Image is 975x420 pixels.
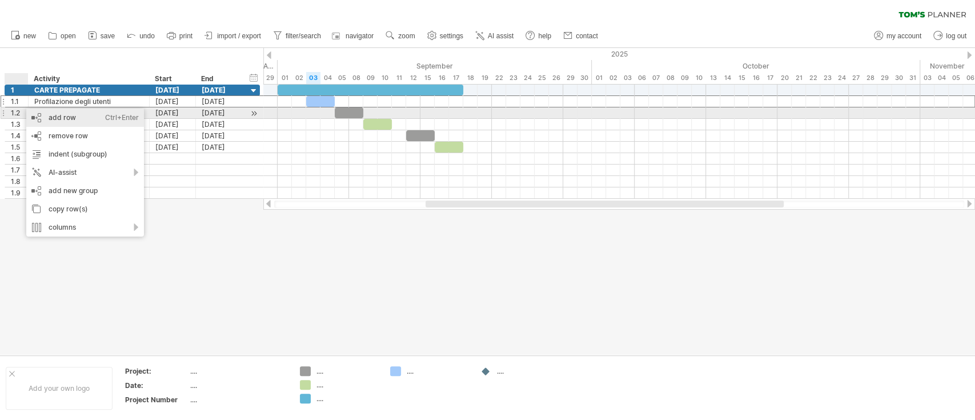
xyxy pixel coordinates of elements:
span: remove row [49,131,88,140]
div: Friday, 17 October 2025 [763,72,777,84]
div: Tuesday, 28 October 2025 [863,72,877,84]
span: AI assist [488,32,513,40]
div: copy row(s) [26,200,144,218]
div: Monday, 27 October 2025 [849,72,863,84]
div: September 2025 [278,60,592,72]
div: Wednesday, 1 October 2025 [592,72,606,84]
span: contact [576,32,598,40]
a: filter/search [270,29,324,43]
div: Project: [125,366,188,376]
div: Monday, 15 September 2025 [420,72,435,84]
div: [DATE] [150,119,196,130]
a: my account [871,29,925,43]
a: open [45,29,79,43]
div: .... [407,366,469,376]
div: 1.5 [11,142,28,153]
div: Wednesday, 5 November 2025 [949,72,963,84]
div: Wednesday, 8 October 2025 [663,72,677,84]
a: import / export [202,29,264,43]
div: 1.2 [11,107,28,118]
a: print [164,29,196,43]
div: .... [497,366,559,376]
span: zoom [398,32,415,40]
div: Tuesday, 30 September 2025 [577,72,592,84]
a: help [523,29,555,43]
div: End [201,73,235,85]
a: zoom [383,29,418,43]
div: 1.7 [11,165,28,175]
div: columns [26,218,144,237]
span: print [179,32,192,40]
div: [DATE] [150,142,196,153]
div: Wednesday, 24 September 2025 [520,72,535,84]
div: scroll to activity [248,107,259,119]
div: Thursday, 30 October 2025 [892,72,906,84]
div: Friday, 12 September 2025 [406,72,420,84]
div: Wednesday, 15 October 2025 [735,72,749,84]
span: log out [946,32,966,40]
div: [DATE] [196,142,242,153]
div: Start [155,73,189,85]
div: Monday, 13 October 2025 [706,72,720,84]
div: Profilazione degli utenti [34,96,143,107]
div: [DATE] [150,85,196,95]
a: navigator [330,29,377,43]
div: .... [316,380,379,390]
div: [DATE] [196,119,242,130]
div: Tuesday, 4 November 2025 [934,72,949,84]
div: Home [34,107,143,118]
div: Monday, 8 September 2025 [349,72,363,84]
div: Project Number [125,395,188,405]
div: Add your own logo [6,367,113,410]
a: AI assist [472,29,517,43]
span: save [101,32,115,40]
a: log out [930,29,970,43]
div: Wednesday, 17 September 2025 [449,72,463,84]
div: Tuesday, 7 October 2025 [649,72,663,84]
span: open [61,32,76,40]
div: [DATE] [196,85,242,95]
div: Friday, 26 September 2025 [549,72,563,84]
div: Wednesday, 22 October 2025 [806,72,820,84]
div: Thursday, 25 September 2025 [535,72,549,84]
div: Activity [34,73,143,85]
div: Friday, 3 October 2025 [620,72,635,84]
div: Friday, 10 October 2025 [692,72,706,84]
div: [DATE] [196,96,242,107]
span: import / export [217,32,261,40]
div: .... [316,394,379,403]
span: my account [886,32,921,40]
div: Friday, 19 September 2025 [478,72,492,84]
div: Wednesday, 10 September 2025 [378,72,392,84]
div: Thursday, 18 September 2025 [463,72,478,84]
div: Monday, 29 September 2025 [563,72,577,84]
div: [DATE] [150,96,196,107]
div: add new group [26,182,144,200]
div: .... [316,366,379,376]
span: settings [440,32,463,40]
div: Friday, 5 September 2025 [335,72,349,84]
div: Thursday, 2 October 2025 [606,72,620,84]
a: settings [424,29,467,43]
div: AI-assist [26,163,144,182]
div: Thursday, 9 October 2025 [677,72,692,84]
div: Tuesday, 16 September 2025 [435,72,449,84]
div: Thursday, 11 September 2025 [392,72,406,84]
div: Monday, 6 October 2025 [635,72,649,84]
span: new [23,32,36,40]
div: .... [190,366,286,376]
div: Tuesday, 23 September 2025 [506,72,520,84]
div: Ctrl+Enter [105,109,139,127]
div: Monday, 22 September 2025 [492,72,506,84]
div: 1 [11,85,28,95]
a: new [8,29,39,43]
div: Tuesday, 9 September 2025 [363,72,378,84]
div: Monday, 20 October 2025 [777,72,792,84]
div: add row [26,109,144,127]
div: Thursday, 23 October 2025 [820,72,834,84]
div: Monday, 3 November 2025 [920,72,934,84]
span: help [538,32,551,40]
span: undo [139,32,155,40]
div: 1.6 [11,153,28,164]
div: Wednesday, 3 September 2025 [306,72,320,84]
